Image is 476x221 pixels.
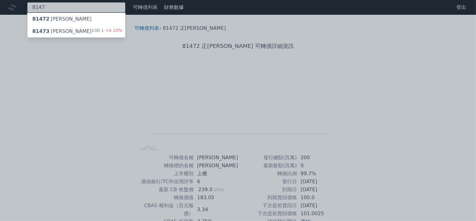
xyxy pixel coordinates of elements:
[104,28,122,33] span: +0.10%
[92,28,122,35] div: 100.1
[27,25,125,37] a: 81473[PERSON_NAME] 100.1+0.10%
[32,15,92,23] div: [PERSON_NAME]
[32,28,50,34] span: 81473
[32,16,50,22] span: 81472
[32,28,92,35] div: [PERSON_NAME]
[27,13,125,25] a: 81472[PERSON_NAME]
